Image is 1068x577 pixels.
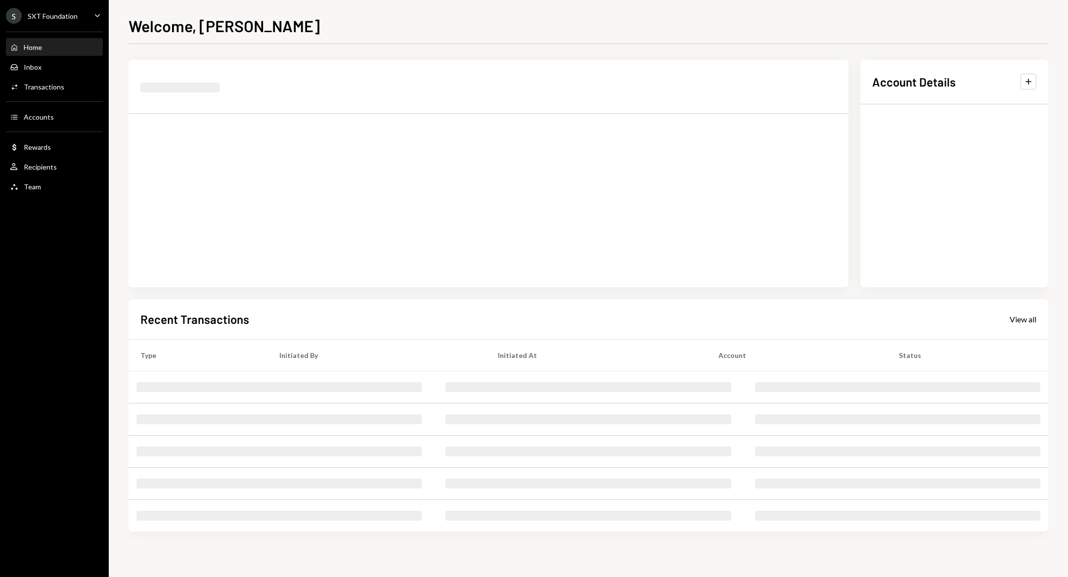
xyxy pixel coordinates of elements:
div: SXT Foundation [28,12,78,20]
a: Recipients [6,158,103,176]
h2: Account Details [872,74,956,90]
h2: Recent Transactions [140,311,249,327]
a: Home [6,38,103,56]
th: Initiated At [486,339,707,371]
a: View all [1010,313,1036,324]
div: S [6,8,22,24]
th: Status [887,339,1048,371]
h1: Welcome, [PERSON_NAME] [129,16,320,36]
div: Accounts [24,113,54,121]
th: Initiated By [267,339,486,371]
div: View all [1010,314,1036,324]
th: Type [129,339,267,371]
div: Team [24,182,41,191]
div: Transactions [24,83,64,91]
div: Recipients [24,163,57,171]
th: Account [707,339,887,371]
a: Transactions [6,78,103,95]
div: Inbox [24,63,42,71]
a: Accounts [6,108,103,126]
a: Inbox [6,58,103,76]
div: Home [24,43,42,51]
a: Rewards [6,138,103,156]
div: Rewards [24,143,51,151]
a: Team [6,178,103,195]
